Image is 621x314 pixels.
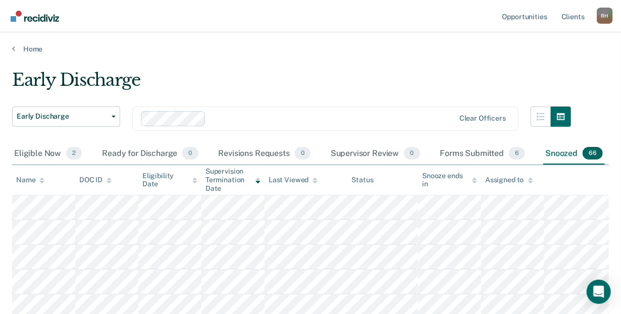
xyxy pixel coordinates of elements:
div: Snooze ends in [422,172,477,189]
div: Clear officers [459,114,506,123]
div: Snoozed66 [543,143,605,165]
div: Eligible Now2 [12,143,84,165]
span: 0 [182,147,198,160]
span: 66 [583,147,603,160]
div: Last Viewed [269,176,318,184]
div: R H [597,8,613,24]
span: 0 [295,147,310,160]
div: Forms Submitted6 [438,143,528,165]
a: Home [12,44,609,54]
div: Open Intercom Messenger [587,280,611,304]
div: Assigned to [485,176,533,184]
div: Name [16,176,44,184]
div: DOC ID [79,176,112,184]
div: Eligibility Date [142,172,197,189]
div: Status [352,176,374,184]
div: Early Discharge [12,70,571,98]
div: Supervisor Review0 [329,143,422,165]
img: Recidiviz [11,11,59,22]
div: Revisions Requests0 [217,143,313,165]
button: Profile dropdown button [597,8,613,24]
span: Early Discharge [17,112,108,121]
span: 0 [404,147,420,160]
span: 2 [66,147,82,160]
button: Early Discharge [12,107,120,127]
span: 6 [509,147,525,160]
div: Ready for Discharge0 [100,143,200,165]
div: Supervision Termination Date [205,167,261,192]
